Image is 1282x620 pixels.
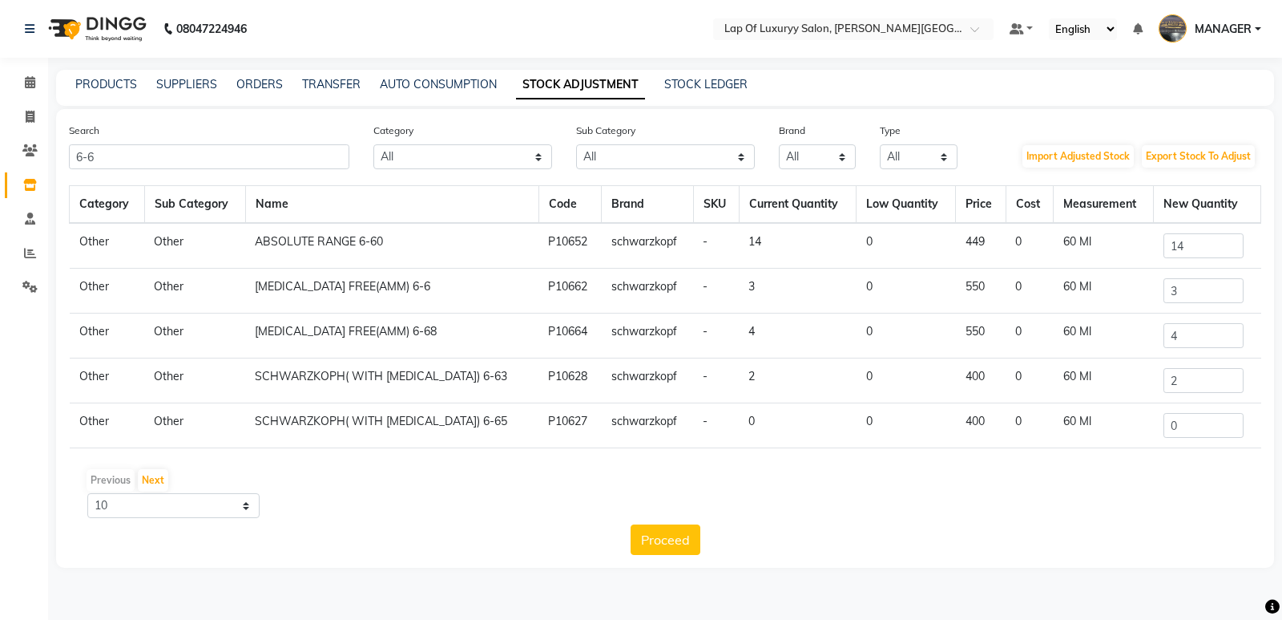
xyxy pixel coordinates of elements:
[576,124,635,138] label: Sub Category
[880,124,901,138] label: Type
[956,359,1006,403] td: 400
[373,124,413,138] label: Category
[144,359,245,403] td: Other
[1006,186,1053,224] th: Cost
[69,144,349,169] input: Search Product
[538,223,602,269] td: P10652
[70,403,145,448] td: Other
[245,223,538,269] td: ABSOLUTE RANGE 6-60
[144,314,245,359] td: Other
[245,403,538,448] td: SCHWARZKOPH( WITH [MEDICAL_DATA]) 6-65
[857,269,956,314] td: 0
[693,359,739,403] td: -
[156,77,217,91] a: SUPPLIERS
[602,403,693,448] td: schwarzkopf
[144,186,245,224] th: Sub Category
[956,314,1006,359] td: 550
[1195,21,1252,38] span: MANAGER
[380,77,497,91] a: AUTO CONSUMPTION
[144,223,245,269] td: Other
[739,314,857,359] td: 4
[956,186,1006,224] th: Price
[1054,269,1154,314] td: 60 Ml
[1006,359,1053,403] td: 0
[602,314,693,359] td: schwarzkopf
[516,71,645,99] a: STOCK ADJUSTMENT
[70,269,145,314] td: Other
[779,124,805,138] label: Brand
[245,359,538,403] td: SCHWARZKOPH( WITH [MEDICAL_DATA]) 6-63
[956,269,1006,314] td: 550
[69,124,99,138] label: Search
[739,269,857,314] td: 3
[857,223,956,269] td: 0
[693,186,739,224] th: SKU
[664,77,748,91] a: STOCK LEDGER
[1159,14,1187,43] img: MANAGER
[538,314,602,359] td: P10664
[1054,314,1154,359] td: 60 Ml
[75,77,137,91] a: PRODUCTS
[1142,145,1255,168] button: Export Stock To Adjust
[538,403,602,448] td: P10627
[138,469,168,492] button: Next
[693,269,739,314] td: -
[1154,186,1261,224] th: New Quantity
[857,314,956,359] td: 0
[176,6,247,51] b: 08047224946
[70,359,145,403] td: Other
[739,223,857,269] td: 14
[1022,145,1134,168] button: Import Adjusted Stock
[739,186,857,224] th: Current Quantity
[739,403,857,448] td: 0
[693,314,739,359] td: -
[1054,403,1154,448] td: 60 Ml
[41,6,151,51] img: logo
[857,403,956,448] td: 0
[144,269,245,314] td: Other
[1006,269,1053,314] td: 0
[693,403,739,448] td: -
[538,186,602,224] th: Code
[857,186,956,224] th: Low Quantity
[245,186,538,224] th: Name
[1006,314,1053,359] td: 0
[538,269,602,314] td: P10662
[631,525,700,555] button: Proceed
[1054,223,1154,269] td: 60 Ml
[245,314,538,359] td: [MEDICAL_DATA] FREE(AMM) 6-68
[1054,359,1154,403] td: 60 Ml
[70,314,145,359] td: Other
[602,269,693,314] td: schwarzkopf
[245,269,538,314] td: [MEDICAL_DATA] FREE(AMM) 6-6
[739,359,857,403] td: 2
[1006,223,1053,269] td: 0
[70,186,145,224] th: Category
[956,223,1006,269] td: 449
[956,403,1006,448] td: 400
[602,223,693,269] td: schwarzkopf
[693,223,739,269] td: -
[302,77,361,91] a: TRANSFER
[70,223,145,269] td: Other
[236,77,283,91] a: ORDERS
[857,359,956,403] td: 0
[538,359,602,403] td: P10628
[1006,403,1053,448] td: 0
[602,186,693,224] th: Brand
[1054,186,1154,224] th: Measurement
[144,403,245,448] td: Other
[602,359,693,403] td: schwarzkopf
